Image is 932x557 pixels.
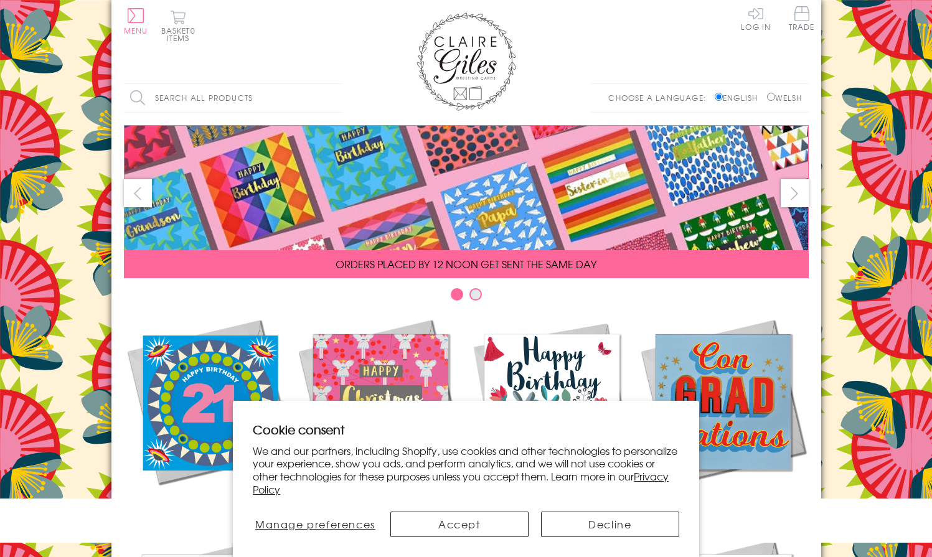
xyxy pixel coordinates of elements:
[253,444,679,496] p: We and our partners, including Shopify, use cookies and other technologies to personalize your ex...
[638,316,809,512] a: Academic
[715,93,723,101] input: English
[168,497,250,512] span: New Releases
[390,512,529,537] button: Accept
[781,179,809,207] button: next
[124,8,148,34] button: Menu
[469,288,482,301] button: Carousel Page 2
[124,316,295,512] a: New Releases
[124,84,342,112] input: Search all products
[691,497,755,512] span: Academic
[741,6,771,30] a: Log In
[253,469,669,497] a: Privacy Policy
[789,6,815,30] span: Trade
[124,288,809,307] div: Carousel Pagination
[255,517,375,531] span: Manage preferences
[253,421,679,438] h2: Cookie consent
[253,512,377,537] button: Manage preferences
[295,316,466,512] a: Christmas
[608,92,712,103] p: Choose a language:
[161,10,195,42] button: Basket0 items
[336,256,596,271] span: ORDERS PLACED BY 12 NOON GET SENT THE SAME DAY
[466,316,638,512] a: Birthdays
[715,92,764,103] label: English
[767,92,803,103] label: Welsh
[417,12,516,111] img: Claire Giles Greetings Cards
[451,288,463,301] button: Carousel Page 1 (Current Slide)
[541,512,679,537] button: Decline
[167,25,195,44] span: 0 items
[789,6,815,33] a: Trade
[767,93,775,101] input: Welsh
[124,179,152,207] button: prev
[124,25,148,36] span: Menu
[329,84,342,112] input: Search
